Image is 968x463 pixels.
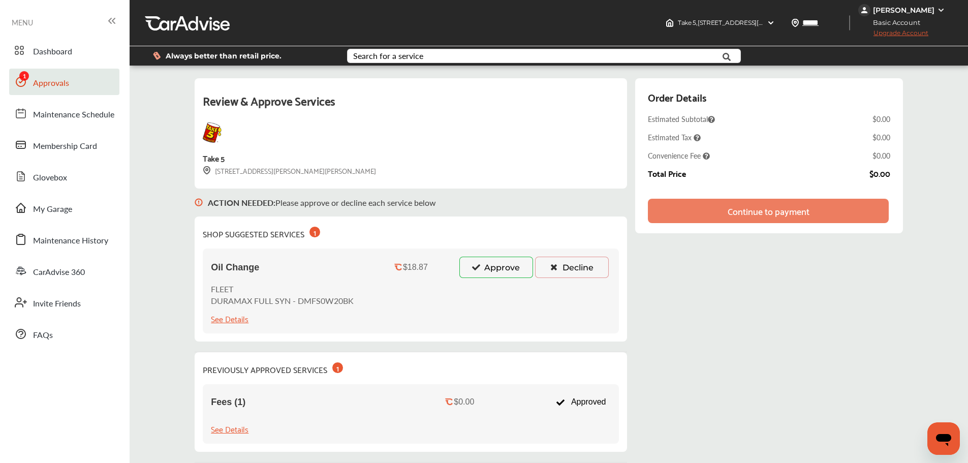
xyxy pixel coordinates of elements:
[211,397,245,408] span: Fees (1)
[309,227,320,237] div: 1
[211,295,354,306] p: DURAMAX FULL SYN - DMFS0W20BK
[33,45,72,58] span: Dashboard
[12,18,33,26] span: MENU
[869,169,890,178] div: $0.00
[9,37,119,64] a: Dashboard
[849,15,850,30] img: header-divider.bc55588e.svg
[9,226,119,253] a: Maintenance History
[459,257,533,278] button: Approve
[33,329,53,342] span: FAQs
[859,17,928,28] span: Basic Account
[33,108,114,121] span: Maintenance Schedule
[203,90,619,122] div: Review & Approve Services
[9,258,119,284] a: CarAdvise 360
[535,257,609,278] button: Decline
[648,169,686,178] div: Total Price
[33,297,81,311] span: Invite Friends
[403,263,428,272] div: $18.87
[33,203,72,216] span: My Garage
[211,283,354,295] p: FLEET
[678,19,923,26] span: Take 5 , [STREET_ADDRESS][PERSON_NAME][PERSON_NAME] Carrollwood , FL 33618
[332,362,343,373] div: 1
[9,163,119,190] a: Glovebox
[873,6,934,15] div: [PERSON_NAME]
[872,132,890,142] div: $0.00
[767,19,775,27] img: header-down-arrow.9dd2ce7d.svg
[9,100,119,127] a: Maintenance Schedule
[9,289,119,316] a: Invite Friends
[203,151,224,165] div: Take 5
[858,4,870,16] img: jVpblrzwTbfkPYzPPzSLxeg0AAAAASUVORK5CYII=
[33,140,97,153] span: Membership Card
[648,114,715,124] span: Estimated Subtotal
[203,225,320,240] div: SHOP SUGGESTED SERVICES
[9,69,119,95] a: Approvals
[208,197,436,208] p: Please approve or decline each service below
[33,266,85,279] span: CarAdvise 360
[33,234,108,248] span: Maintenance History
[353,52,423,60] div: Search for a service
[791,19,799,27] img: location_vector.a44bc228.svg
[9,321,119,347] a: FAQs
[728,206,809,216] div: Continue to payment
[203,360,343,376] div: PREVIOUSLY APPROVED SERVICES
[550,392,611,412] div: Approved
[203,122,222,143] img: logo-take5.png
[203,165,376,176] div: [STREET_ADDRESS][PERSON_NAME][PERSON_NAME]
[203,166,211,175] img: svg+xml;base64,PHN2ZyB3aWR0aD0iMTYiIGhlaWdodD0iMTciIHZpZXdCb3g9IjAgMCAxNiAxNyIgZmlsbD0ibm9uZSIgeG...
[648,150,710,161] span: Convenience Fee
[33,77,69,90] span: Approvals
[195,189,203,217] img: svg+xml;base64,PHN2ZyB3aWR0aD0iMTYiIGhlaWdodD0iMTciIHZpZXdCb3g9IjAgMCAxNiAxNyIgZmlsbD0ibm9uZSIgeG...
[666,19,674,27] img: header-home-logo.8d720a4f.svg
[858,29,928,42] span: Upgrade Account
[208,197,275,208] b: ACTION NEEDED :
[153,51,161,60] img: dollor_label_vector.a70140d1.svg
[872,114,890,124] div: $0.00
[927,422,960,455] iframe: Button to launch messaging window
[648,88,706,106] div: Order Details
[211,312,248,325] div: See Details
[9,132,119,158] a: Membership Card
[648,132,701,142] span: Estimated Tax
[211,422,248,436] div: See Details
[872,150,890,161] div: $0.00
[166,52,282,59] span: Always better than retail price.
[937,6,945,14] img: WGsFRI8htEPBVLJbROoPRyZpYNWhNONpIPPETTm6eUC0GeLEiAAAAAElFTkSuQmCC
[454,397,474,407] div: $0.00
[211,262,259,273] span: Oil Change
[33,171,67,184] span: Glovebox
[9,195,119,221] a: My Garage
